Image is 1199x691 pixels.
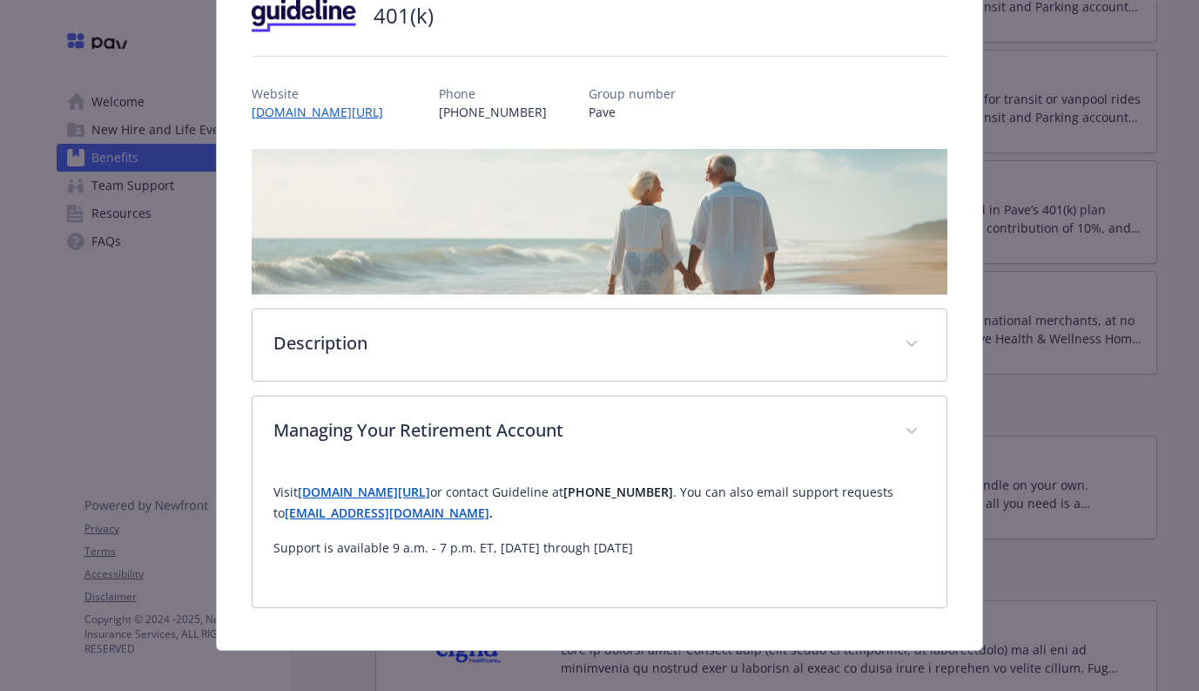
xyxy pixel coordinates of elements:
p: Managing Your Retirement Account [273,417,884,444]
p: Group number [589,85,676,103]
p: Support is available 9 a.m. - 7 p.m. ET, [DATE] through [DATE] [273,538,926,559]
p: [PHONE_NUMBER] [439,103,547,121]
p: Website [252,85,397,103]
img: banner [252,149,947,295]
a: [DOMAIN_NAME][URL] [298,484,430,500]
p: Pave [589,103,676,121]
a: [EMAIL_ADDRESS][DOMAIN_NAME] [285,505,489,521]
p: Description [273,330,884,356]
p: Visit or contact Guideline at . You can also email support requests to [273,482,926,524]
p: Phone [439,85,547,103]
a: [DOMAIN_NAME][URL] [252,104,397,120]
h2: 401(k) [374,1,434,30]
div: Managing Your Retirement Account [253,468,946,607]
strong: . [489,505,493,521]
div: Description [253,309,946,381]
strong: [PHONE_NUMBER] [563,484,673,500]
div: Managing Your Retirement Account [253,396,946,468]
